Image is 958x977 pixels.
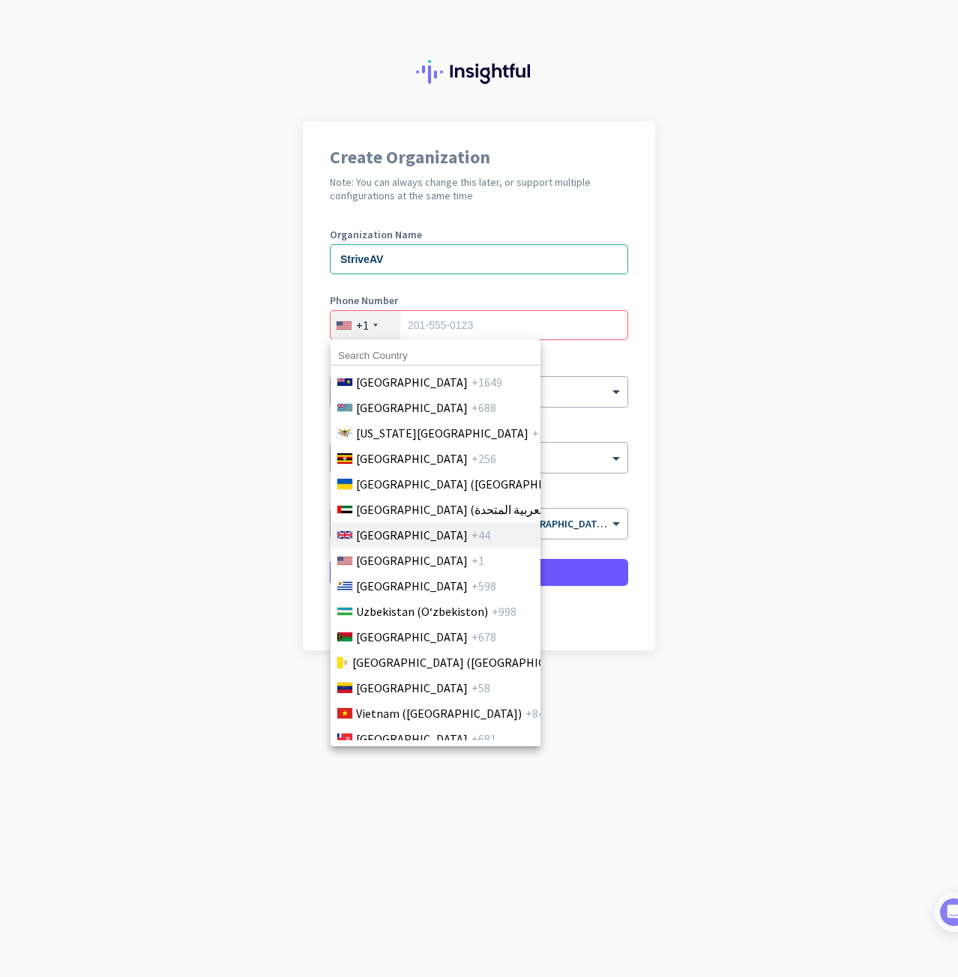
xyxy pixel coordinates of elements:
span: [GEOGRAPHIC_DATA] [356,679,468,697]
span: +1649 [472,373,502,391]
span: [GEOGRAPHIC_DATA] [356,628,468,646]
span: +1 [532,424,545,442]
span: [US_STATE][GEOGRAPHIC_DATA] [356,424,528,442]
span: [GEOGRAPHIC_DATA] [356,373,468,391]
span: [GEOGRAPHIC_DATA] ([GEOGRAPHIC_DATA]) [356,475,590,493]
span: [GEOGRAPHIC_DATA] [356,399,468,417]
span: [GEOGRAPHIC_DATA] [356,551,468,569]
span: +44 [472,526,490,544]
span: +998 [492,602,516,620]
span: [GEOGRAPHIC_DATA] [356,730,468,748]
span: +678 [472,628,496,646]
span: [GEOGRAPHIC_DATA] [356,450,468,468]
span: +58 [472,679,490,697]
span: +1 [472,551,484,569]
input: Search Country [331,346,540,366]
span: [GEOGRAPHIC_DATA] [356,577,468,595]
span: [GEOGRAPHIC_DATA] (‫الإمارات العربية المتحدة‬‎) [356,500,593,518]
span: [GEOGRAPHIC_DATA] ([GEOGRAPHIC_DATA]) [352,653,586,671]
span: [GEOGRAPHIC_DATA] [356,526,468,544]
span: +84 [525,704,544,722]
span: +598 [472,577,496,595]
span: Vietnam ([GEOGRAPHIC_DATA]) [356,704,522,722]
span: +256 [472,450,496,468]
span: +681 [472,730,496,748]
span: +688 [472,399,496,417]
span: Uzbekistan (Oʻzbekiston) [356,602,488,620]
